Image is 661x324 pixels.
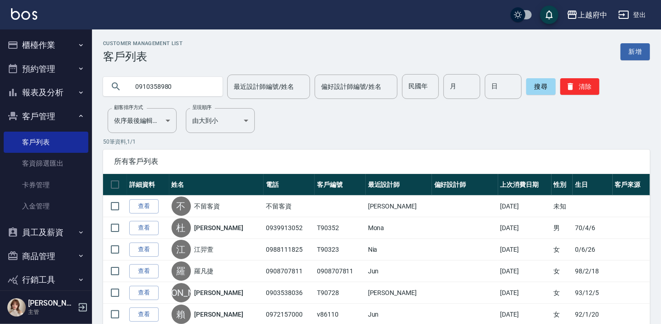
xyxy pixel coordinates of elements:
[4,132,88,153] a: 客戶列表
[4,220,88,244] button: 員工及薪資
[127,174,169,196] th: 詳細資料
[560,78,599,95] button: 清除
[366,196,432,217] td: [PERSON_NAME]
[264,239,315,260] td: 0988111825
[103,40,183,46] h2: Customer Management List
[498,217,552,239] td: [DATE]
[114,157,639,166] span: 所有客戶列表
[169,174,264,196] th: 姓名
[498,239,552,260] td: [DATE]
[114,104,143,111] label: 顧客排序方式
[552,174,573,196] th: 性別
[552,217,573,239] td: 男
[366,217,432,239] td: Mona
[526,78,556,95] button: 搜尋
[129,264,159,278] a: 查看
[552,239,573,260] td: 女
[573,174,612,196] th: 生日
[172,197,191,216] div: 不
[621,43,650,60] a: 新增
[498,174,552,196] th: 上次消費日期
[552,260,573,282] td: 女
[28,299,75,308] h5: [PERSON_NAME]
[315,239,366,260] td: T90323
[264,260,315,282] td: 0908707811
[264,282,315,304] td: 0903538036
[573,260,612,282] td: 98/2/18
[192,104,212,111] label: 呈現順序
[432,174,498,196] th: 偏好設計師
[129,286,159,300] a: 查看
[540,6,558,24] button: save
[172,240,191,259] div: 江
[195,310,243,319] a: [PERSON_NAME]
[573,239,612,260] td: 0/6/26
[615,6,650,23] button: 登出
[129,221,159,235] a: 查看
[498,260,552,282] td: [DATE]
[366,174,432,196] th: 最近設計師
[11,8,37,20] img: Logo
[129,74,215,99] input: 搜尋關鍵字
[552,282,573,304] td: 女
[4,196,88,217] a: 入金管理
[129,243,159,257] a: 查看
[186,108,255,133] div: 由大到小
[4,57,88,81] button: 預約管理
[315,217,366,239] td: T90352
[108,108,177,133] div: 依序最後編輯時間
[129,199,159,214] a: 查看
[4,104,88,128] button: 客戶管理
[366,239,432,260] td: Nia
[315,174,366,196] th: 客戶編號
[129,307,159,322] a: 查看
[4,153,88,174] a: 客資篩選匯出
[4,33,88,57] button: 櫃檯作業
[264,174,315,196] th: 電話
[103,50,183,63] h3: 客戶列表
[195,266,214,276] a: 羅凡捷
[366,260,432,282] td: Jun
[4,244,88,268] button: 商品管理
[195,288,243,297] a: [PERSON_NAME]
[172,283,191,302] div: [PERSON_NAME]
[4,268,88,292] button: 行銷工具
[195,245,214,254] a: 江羿萱
[195,223,243,232] a: [PERSON_NAME]
[366,282,432,304] td: [PERSON_NAME]
[103,138,650,146] p: 50 筆資料, 1 / 1
[28,308,75,316] p: 主管
[498,282,552,304] td: [DATE]
[4,81,88,104] button: 報表及分析
[7,298,26,317] img: Person
[613,174,650,196] th: 客戶來源
[195,202,220,211] a: 不留客資
[172,218,191,237] div: 杜
[578,9,607,21] div: 上越府中
[498,196,552,217] td: [DATE]
[573,282,612,304] td: 93/12/5
[315,260,366,282] td: 0908707811
[172,261,191,281] div: 羅
[4,174,88,196] a: 卡券管理
[264,217,315,239] td: 0939913052
[264,196,315,217] td: 不留客資
[563,6,611,24] button: 上越府中
[573,217,612,239] td: 70/4/6
[172,305,191,324] div: 賴
[315,282,366,304] td: T90728
[552,196,573,217] td: 未知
